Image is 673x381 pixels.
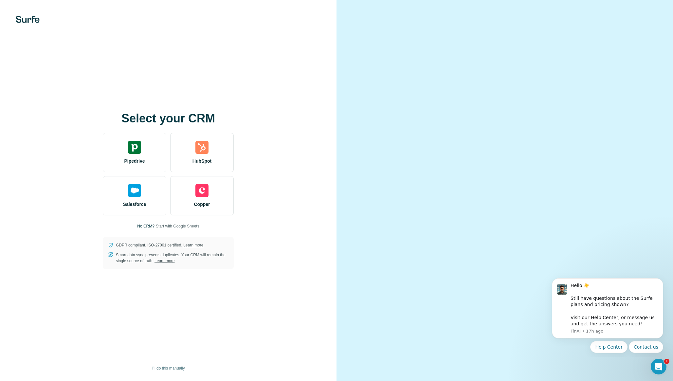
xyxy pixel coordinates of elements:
p: Smart data sync prevents duplicates. Your CRM will remain the single source of truth. [116,252,228,264]
iframe: Intercom notifications message [542,272,673,357]
img: salesforce's logo [128,184,141,197]
span: Copper [194,201,210,208]
p: GDPR compliant. ISO-27001 certified. [116,242,203,248]
a: Learn more [155,259,174,263]
span: I’ll do this manually [152,365,185,371]
h1: Select your CRM [103,112,234,125]
span: HubSpot [192,158,211,164]
img: Surfe's logo [16,16,40,23]
span: 1 [664,359,669,364]
a: Learn more [183,243,203,247]
p: No CRM? [137,223,155,229]
img: copper's logo [195,184,209,197]
iframe: Intercom live chat [651,359,666,374]
button: I’ll do this manually [147,363,189,373]
span: Pipedrive [124,158,145,164]
img: pipedrive's logo [128,141,141,154]
img: hubspot's logo [195,141,209,154]
span: Salesforce [123,201,146,208]
button: Start with Google Sheets [156,223,199,229]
